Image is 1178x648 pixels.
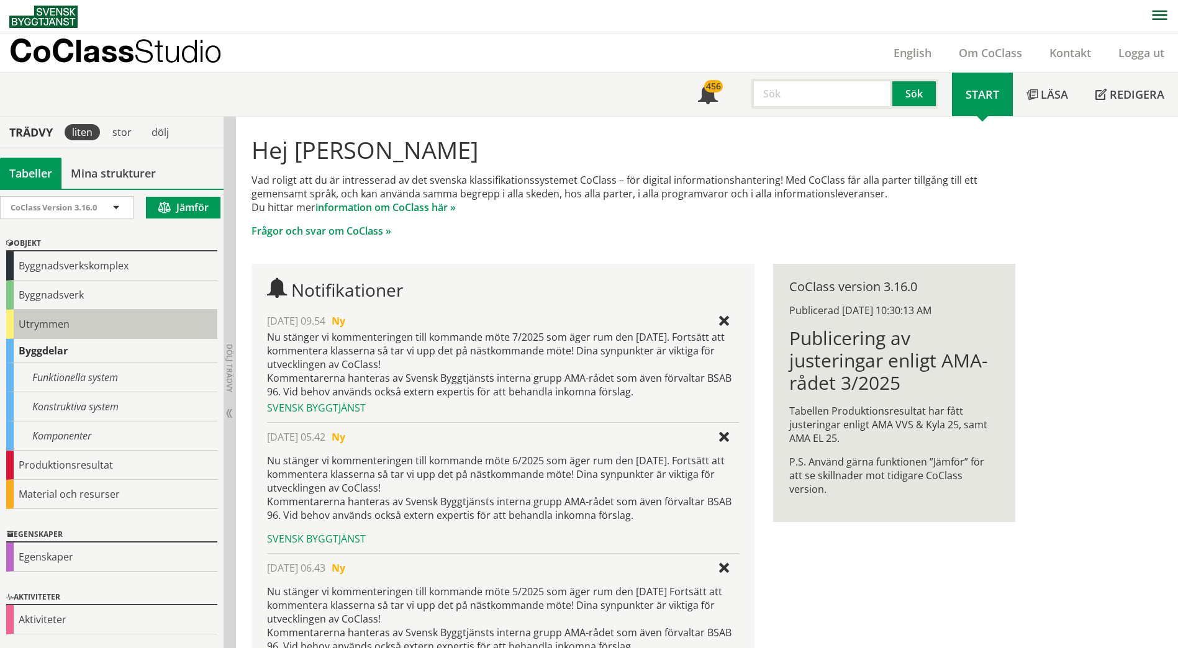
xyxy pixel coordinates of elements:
p: Nu stänger vi kommenteringen till kommande möte 6/2025 som äger rum den [DATE]. Fortsätt att komm... [267,454,738,522]
p: Tabellen Produktionsresultat har fått justeringar enligt AMA VVS & Kyla 25, samt AMA EL 25. [789,404,999,445]
span: Ny [332,561,345,575]
div: Byggnadsverkskomplex [6,251,217,281]
span: Ny [332,430,345,444]
div: Aktiviteter [6,605,217,634]
p: Vad roligt att du är intresserad av det svenska klassifikationssystemet CoClass – för digital inf... [251,173,1015,214]
a: 456 [684,73,732,116]
a: Start [952,73,1013,116]
div: Objekt [6,236,217,251]
span: Studio [134,32,222,69]
div: Utrymmen [6,310,217,339]
div: CoClass version 3.16.0 [789,280,999,294]
span: Notifikationer [291,278,403,302]
div: Nu stänger vi kommenteringen till kommande möte 7/2025 som äger rum den [DATE]. Fortsätt att komm... [267,330,738,398]
input: Sök [751,79,892,109]
span: Start [966,87,999,102]
div: Material och resurser [6,480,217,509]
a: Kontakt [1036,45,1105,60]
a: Om CoClass [945,45,1036,60]
div: Funktionella system [6,363,217,392]
div: Egenskaper [6,542,217,572]
span: [DATE] 09.54 [267,314,325,328]
div: liten [65,124,100,140]
a: Mina strukturer [61,158,165,189]
h1: Publicering av justeringar enligt AMA-rådet 3/2025 [789,327,999,394]
span: Redigera [1110,87,1164,102]
p: P.S. Använd gärna funktionen ”Jämför” för att se skillnader mot tidigare CoClass version. [789,455,999,496]
span: CoClass Version 3.16.0 [11,202,97,213]
span: [DATE] 05.42 [267,430,325,444]
p: CoClass [9,43,222,58]
div: 456 [704,80,723,92]
div: Produktionsresultat [6,451,217,480]
button: Jämför [146,197,220,218]
div: Komponenter [6,421,217,451]
div: Trädvy [2,125,60,139]
div: Svensk Byggtjänst [267,401,738,415]
div: Svensk Byggtjänst [267,532,738,546]
div: Aktiviteter [6,590,217,605]
a: Redigera [1082,73,1178,116]
a: Frågor och svar om CoClass » [251,224,391,238]
span: Notifikationer [698,86,718,106]
a: CoClassStudio [9,34,248,72]
div: stor [105,124,139,140]
span: Ny [332,314,345,328]
a: information om CoClass här » [315,200,456,214]
span: [DATE] 06.43 [267,561,325,575]
div: Byggdelar [6,339,217,363]
div: Egenskaper [6,528,217,542]
div: dölj [144,124,176,140]
div: Byggnadsverk [6,281,217,310]
a: Logga ut [1105,45,1178,60]
div: Konstruktiva system [6,392,217,421]
span: Dölj trädvy [224,344,235,392]
img: Svensk Byggtjänst [9,6,78,28]
button: Sök [892,79,938,109]
a: English [880,45,945,60]
a: Läsa [1013,73,1082,116]
h1: Hej [PERSON_NAME] [251,136,1015,163]
div: Publicerad [DATE] 10:30:13 AM [789,304,999,317]
span: Läsa [1041,87,1068,102]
